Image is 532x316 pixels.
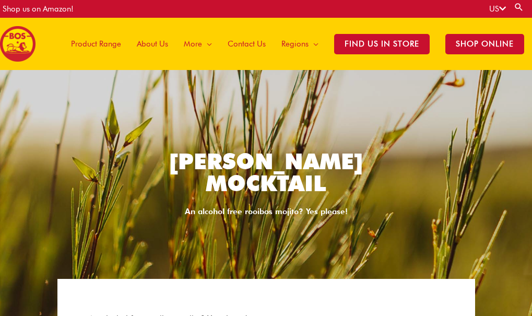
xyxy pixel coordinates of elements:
a: SHOP ONLINE [438,18,532,70]
span: Contact Us [228,28,266,60]
h2: [PERSON_NAME] Mocktail [115,150,418,194]
a: Search button [514,2,524,12]
span: About Us [137,28,168,60]
a: US [489,4,506,14]
a: Regions [274,18,326,70]
a: About Us [129,18,176,70]
span: Find Us in Store [334,34,430,54]
nav: Site Navigation [55,18,532,70]
a: More [176,18,220,70]
a: Find Us in Store [326,18,438,70]
span: Regions [281,28,309,60]
a: Contact Us [220,18,274,70]
span: Product Range [71,28,121,60]
div: An alcohol free rooibos mojito? Yes please! [115,205,418,219]
span: More [184,28,202,60]
a: Product Range [63,18,129,70]
span: SHOP ONLINE [445,34,524,54]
